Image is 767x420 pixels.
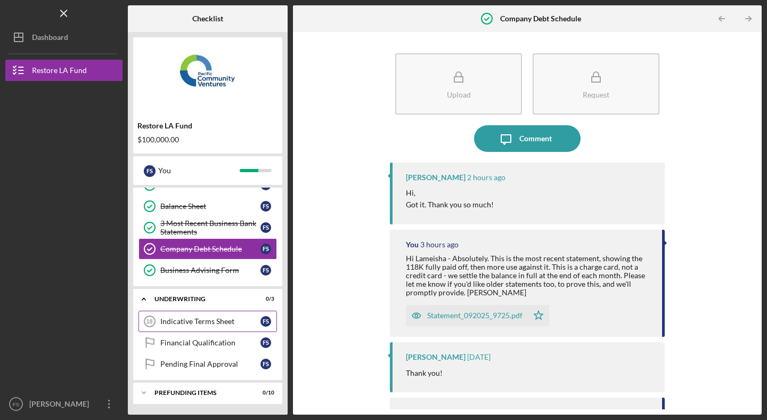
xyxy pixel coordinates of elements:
div: [PERSON_NAME] [406,173,466,182]
a: 18Indicative Terms SheetFS [138,311,277,332]
button: Restore LA Fund [5,60,123,81]
div: 0 / 3 [255,296,274,302]
time: 2025-09-29 17:09 [420,408,444,417]
div: You [158,161,240,180]
a: 3 Most Recent Business Bank StatementsFS [138,217,277,238]
b: Company Debt Schedule [500,14,581,23]
p: Hi, [406,187,494,199]
div: F S [260,201,271,212]
a: Balance SheetFS [138,196,277,217]
div: F S [260,316,271,327]
img: Product logo [133,43,282,107]
div: [PERSON_NAME] [27,393,96,417]
text: FS [13,401,19,407]
div: You [406,408,419,417]
div: Statement_092025_9725.pdf [427,311,523,320]
div: Hi Lameisha - Absolutely. This is the most recent statement, showing the 118K fully paid off, the... [406,254,651,297]
p: Thank you! [406,367,443,379]
time: 2025-09-29 17:26 [467,353,491,361]
p: Got it. Thank you so much! [406,199,494,211]
button: Comment [474,125,581,152]
div: Upload [447,91,471,99]
div: Comment [519,125,552,152]
div: Financial Qualification [160,338,260,347]
div: Underwriting [154,296,248,302]
a: Company Debt ScheduleFS [138,238,277,260]
a: Financial QualificationFS [138,332,277,353]
button: Statement_092025_9725.pdf [406,305,549,326]
button: FS[PERSON_NAME] [5,393,123,415]
div: Restore LA Fund [137,122,278,130]
div: Business Advising Form [160,266,260,274]
div: Company Debt Schedule [160,245,260,253]
div: Balance Sheet [160,202,260,211]
button: Upload [395,53,522,115]
div: F S [260,359,271,369]
div: F S [260,222,271,233]
div: Request [583,91,609,99]
div: Dashboard [32,27,68,51]
b: Checklist [192,14,223,23]
time: 2025-10-06 18:59 [467,173,505,182]
div: Pending Final Approval [160,360,260,368]
div: F S [260,265,271,276]
div: 3 Most Recent Business Bank Statements [160,219,260,236]
div: F S [260,244,271,254]
div: F S [144,165,156,177]
div: You [406,240,419,249]
div: [PERSON_NAME] [406,353,466,361]
a: Business Advising FormFS [138,260,277,281]
tspan: 18 [146,318,152,325]
div: $100,000.00 [137,135,278,144]
div: F S [260,337,271,348]
a: Pending Final ApprovalFS [138,353,277,375]
button: Dashboard [5,27,123,48]
time: 2025-10-06 18:55 [420,240,459,249]
div: Indicative Terms Sheet [160,317,260,326]
div: Restore LA Fund [32,60,87,84]
div: 0 / 10 [255,390,274,396]
div: Prefunding Items [154,390,248,396]
button: Request [533,53,659,115]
